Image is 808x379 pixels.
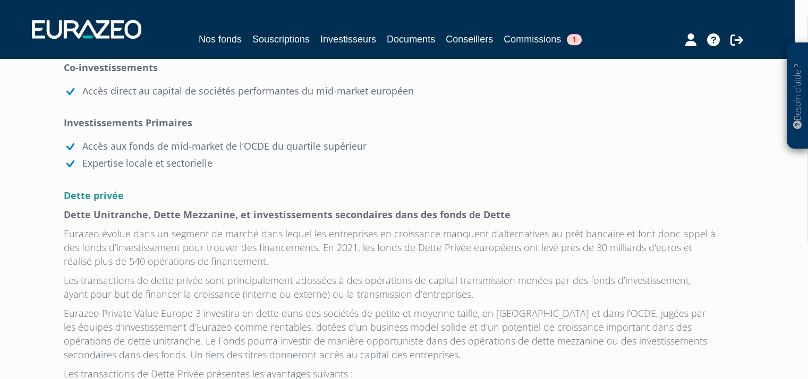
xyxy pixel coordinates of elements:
[64,208,511,221] strong: Dette Unitranche, Dette Mezzanine, et investissements secondaires dans des fonds de Dette
[64,306,717,361] p: Eurazeo Private Value Europe 3 investira en dette dans des sociétés de petite et moyenne taille, ...
[64,85,717,97] li: Accès direct au capital de sociétés performantes du mid-market européen
[320,32,376,47] a: Investisseurs
[792,48,804,144] p: Besoin d'aide ?
[64,189,124,202] strong: Dette privée
[64,141,717,152] li: Accès aux fonds de mid-market de l’OCDE du quartile supérieur
[32,20,141,39] img: 1732889491-logotype_eurazeo_blanc_rvb.png
[64,227,717,268] p: Eurazeo évolue dans un segment de marché dans lequel les entreprises en croissance manquent d’alt...
[64,273,717,301] p: Les transactions de dette privée sont principalement adossées à des opérations de capital transmi...
[446,32,493,47] a: Conseillers
[387,32,435,47] a: Documents
[64,158,717,169] li: Expertise locale et sectorielle
[504,32,582,47] a: Commissions1
[252,32,310,47] a: Souscriptions
[64,61,158,74] strong: Co-investissements
[64,116,192,129] strong: Investissements Primaires
[199,32,242,48] a: Nos fonds
[567,34,582,45] span: 1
